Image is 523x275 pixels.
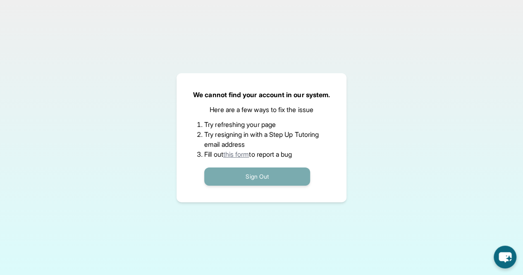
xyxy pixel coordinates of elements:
[204,149,319,159] li: Fill out to report a bug
[204,120,319,129] li: Try refreshing your page
[204,172,310,180] a: Sign Out
[210,105,313,115] p: Here are a few ways to fix the issue
[223,150,249,158] a: this form
[193,90,330,100] p: We cannot find your account in our system.
[204,129,319,149] li: Try resigning in with a Step Up Tutoring email address
[494,246,516,268] button: chat-button
[204,167,310,186] button: Sign Out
